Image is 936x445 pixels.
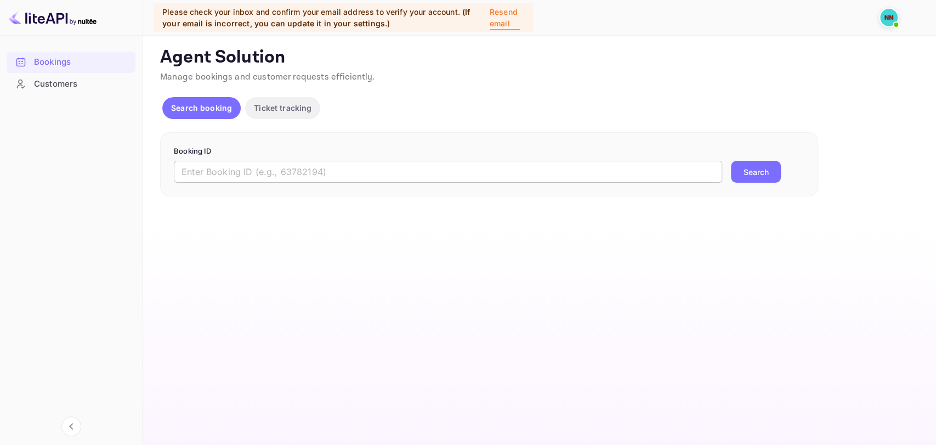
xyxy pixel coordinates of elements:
[160,47,916,69] p: Agent Solution
[880,9,898,26] img: N/A N/A
[731,161,781,183] button: Search
[7,52,135,72] a: Bookings
[34,56,130,69] div: Bookings
[7,74,135,94] a: Customers
[490,6,520,30] p: Resend email
[254,102,311,114] p: Ticket tracking
[7,52,135,73] div: Bookings
[9,9,97,26] img: LiteAPI logo
[174,146,804,157] p: Booking ID
[162,7,460,16] span: Please check your inbox and confirm your email address to verify your account.
[7,74,135,95] div: Customers
[34,78,130,91] div: Customers
[171,102,232,114] p: Search booking
[160,71,375,83] span: Manage bookings and customer requests efficiently.
[61,416,81,436] button: Collapse navigation
[174,161,722,183] input: Enter Booking ID (e.g., 63782194)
